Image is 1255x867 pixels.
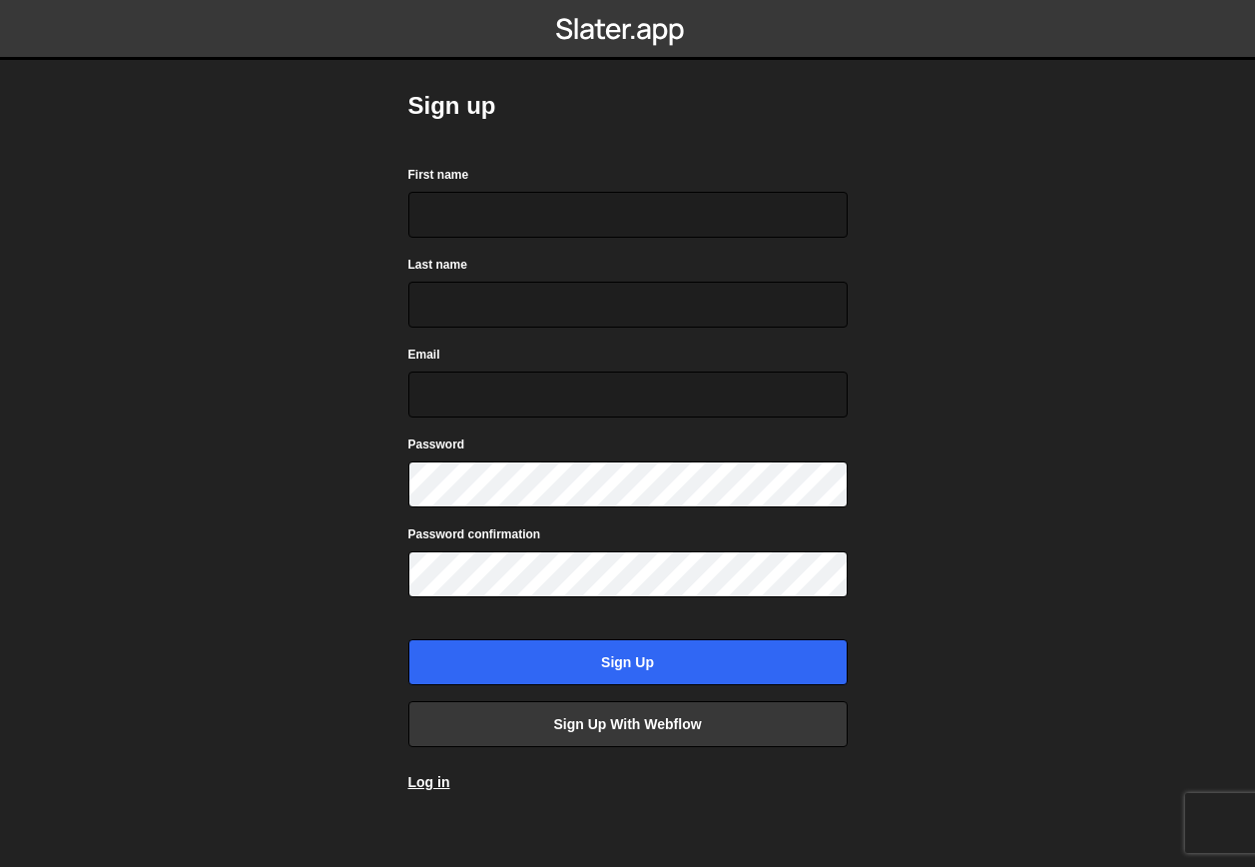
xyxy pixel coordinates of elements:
label: Last name [408,255,467,275]
a: Sign up with Webflow [408,701,848,747]
a: Log in [408,774,450,790]
label: Email [408,345,440,365]
input: Sign up [408,639,848,685]
h2: Sign up [408,90,848,122]
label: First name [408,165,469,185]
label: Password confirmation [408,524,541,544]
label: Password [408,434,465,454]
